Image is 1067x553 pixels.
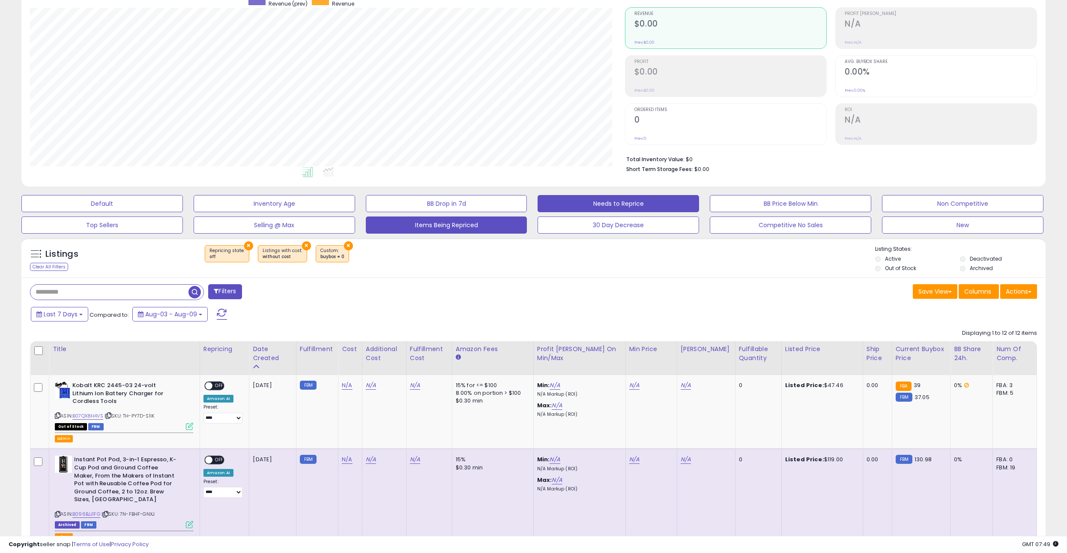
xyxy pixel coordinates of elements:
h2: N/A [845,19,1037,30]
div: FBA: 3 [996,382,1030,389]
div: FBM: 19 [996,464,1030,472]
small: FBM [896,393,912,402]
h2: 0 [634,115,826,126]
strong: Copyright [9,540,40,548]
a: B096BJJ1FG [72,511,100,518]
b: Short Term Storage Fees: [626,165,693,173]
div: buybox = 0 [320,254,344,260]
button: BB Price Below Min [710,195,871,212]
div: Displaying 1 to 12 of 12 items [962,329,1037,337]
span: Aug-03 - Aug-09 [145,310,197,319]
b: Instant Pot Pod, 3-in-1 Espresso, K-Cup Pod and Ground Coffee Maker, From the Makers of Instant P... [74,456,178,505]
div: 0% [954,456,986,463]
span: Avg. Buybox Share [845,60,1037,64]
a: N/A [366,381,376,390]
button: × [344,241,353,250]
div: ASIN: [55,382,193,429]
div: Min Price [629,345,673,354]
a: Terms of Use [73,540,110,548]
div: $0.30 min [456,397,527,405]
button: Top Sellers [21,216,183,234]
div: Date Created [253,345,292,363]
button: Non Competitive [882,195,1043,212]
span: 130.98 [915,455,932,463]
a: N/A [681,381,691,390]
div: Amazon AI [203,469,233,477]
small: Prev: N/A [845,40,861,45]
span: Revenue [634,12,826,16]
div: 0.00 [867,382,885,389]
label: Active [885,255,901,262]
p: N/A Markup (ROI) [537,466,619,472]
small: FBA [896,382,912,391]
button: New [882,216,1043,234]
b: Kobalt KRC 2445-03 24-volt Lithium Ion Battery Charger for Cordless Tools [72,382,176,408]
label: Archived [970,264,993,272]
span: OFF [212,457,226,464]
div: BB Share 24h. [954,345,989,363]
label: Out of Stock [885,264,916,272]
small: FBM [300,455,317,464]
div: Listed Price [785,345,859,354]
small: Prev: $0.00 [634,88,655,93]
div: Fulfillment Cost [410,345,448,363]
label: Deactivated [970,255,1002,262]
span: Repricing state : [209,247,245,260]
span: 37.05 [915,393,930,401]
div: Amazon AI [203,395,233,403]
span: ROI [845,108,1037,112]
span: Compared to: [90,311,129,319]
div: 0.00 [867,456,885,463]
div: Ship Price [867,345,888,363]
div: Amazon Fees [456,345,530,354]
button: BB Drop in 7d [366,195,527,212]
span: 39 [914,381,921,389]
p: N/A Markup (ROI) [537,486,619,492]
b: Listed Price: [785,381,824,389]
a: N/A [681,455,691,464]
th: The percentage added to the cost of goods (COGS) that forms the calculator for Min & Max prices. [533,341,625,375]
div: Current Buybox Price [896,345,947,363]
p: N/A Markup (ROI) [537,391,619,397]
span: OFF [212,382,226,390]
div: seller snap | | [9,541,149,549]
span: Custom: [320,247,344,260]
button: Selling @ Max [194,216,355,234]
div: $47.46 [785,382,856,389]
button: Competitive No Sales [710,216,871,234]
span: | SKU: 7N-FBHF-GNXJ [102,511,155,517]
b: Listed Price: [785,455,824,463]
small: Prev: $0.00 [634,40,655,45]
small: Prev: 0.00% [845,88,865,93]
a: N/A [550,381,560,390]
span: Last 7 Days [44,310,78,319]
a: N/A [342,455,352,464]
div: Preset: [203,404,243,424]
div: 15% [456,456,527,463]
small: FBM [300,381,317,390]
div: Title [53,345,196,354]
span: 2025-08-17 07:49 GMT [1022,540,1058,548]
div: off [209,254,245,260]
div: 0 [739,456,775,463]
div: [PERSON_NAME] [681,345,732,354]
div: 0 [739,382,775,389]
div: [DATE] [253,456,287,463]
button: × [302,241,311,250]
a: B07QX8H4VS [72,412,103,420]
a: N/A [366,455,376,464]
div: Preset: [203,479,243,498]
a: N/A [629,381,640,390]
div: [DATE] [253,382,287,389]
div: Additional Cost [366,345,403,363]
span: FBM [81,521,96,529]
a: N/A [342,381,352,390]
button: Inventory Age [194,195,355,212]
span: All listings that are currently out of stock and unavailable for purchase on Amazon [55,423,87,430]
button: Needs to Reprice [538,195,699,212]
span: $0.00 [694,165,709,173]
div: Fulfillment [300,345,335,354]
button: admin [55,435,73,442]
div: Fulfillable Quantity [739,345,778,363]
div: FBM: 5 [996,389,1030,397]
